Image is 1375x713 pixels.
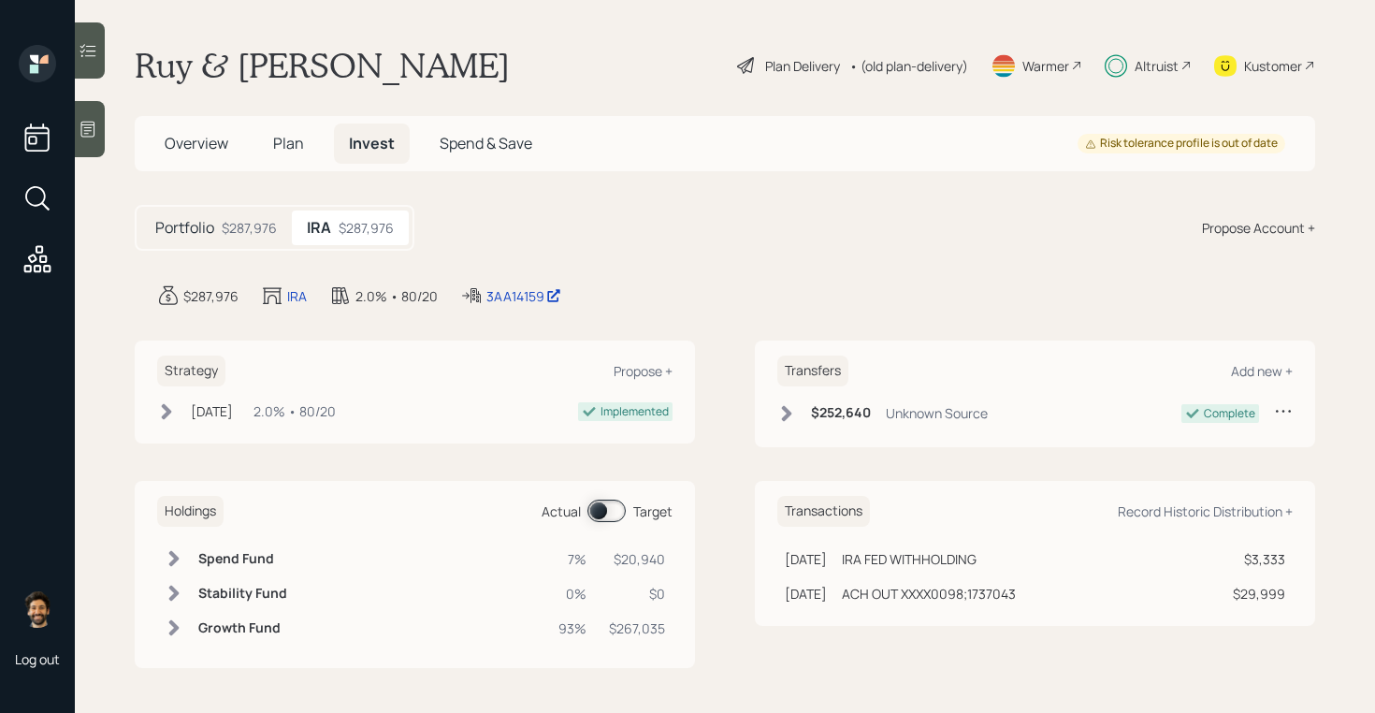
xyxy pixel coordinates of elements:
div: Actual [542,502,581,521]
h6: Transactions [777,496,870,527]
div: • (old plan-delivery) [849,56,968,76]
h6: Growth Fund [198,620,287,636]
div: IRA FED WITHHOLDING [842,549,977,569]
div: 93% [558,618,586,638]
div: Unknown Source [886,403,988,423]
h1: Ruy & [PERSON_NAME] [135,45,510,86]
div: Risk tolerance profile is out of date [1085,136,1278,152]
h6: Strategy [157,356,225,386]
img: eric-schwartz-headshot.png [19,590,56,628]
div: 2.0% • 80/20 [355,286,438,306]
div: [DATE] [785,584,827,604]
div: Implemented [601,403,669,420]
h5: Portfolio [155,219,214,237]
div: 7% [558,549,586,569]
div: Complete [1204,405,1255,422]
div: $20,940 [609,549,665,569]
div: [DATE] [785,549,827,569]
div: Altruist [1135,56,1179,76]
div: $0 [609,584,665,604]
h6: Spend Fund [198,551,287,567]
div: Kustomer [1244,56,1302,76]
div: Add new + [1231,362,1293,380]
div: Record Historic Distribution + [1118,502,1293,520]
div: Target [633,502,673,521]
h6: Stability Fund [198,586,287,602]
div: $287,976 [339,218,394,238]
h5: IRA [307,219,331,237]
span: Spend & Save [440,133,532,153]
div: $3,333 [1233,549,1285,569]
div: Propose Account + [1202,218,1315,238]
div: Propose + [614,362,673,380]
div: Plan Delivery [765,56,840,76]
h6: Transfers [777,356,848,386]
h6: $252,640 [811,405,871,421]
span: Invest [349,133,395,153]
div: 0% [558,584,586,604]
div: Log out [15,650,60,668]
span: Overview [165,133,228,153]
div: $287,976 [183,286,239,306]
div: $29,999 [1233,584,1285,604]
h6: Holdings [157,496,224,527]
div: ACH OUT XXXX0098;1737043 [842,584,1016,604]
div: IRA [287,286,307,306]
div: 3AA14159 [486,286,561,306]
div: $267,035 [609,618,665,638]
span: Plan [273,133,304,153]
div: 2.0% • 80/20 [253,401,336,421]
div: Warmer [1022,56,1069,76]
div: $287,976 [222,218,277,238]
div: [DATE] [191,401,233,421]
